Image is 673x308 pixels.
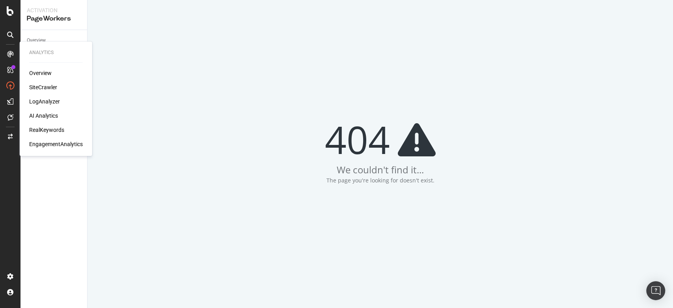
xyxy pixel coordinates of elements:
[326,177,434,184] div: The page you're looking for doesn't exist.
[29,49,83,56] div: Analytics
[29,140,83,148] a: EngagementAnalytics
[27,6,81,14] div: Activation
[27,36,82,45] a: Overview
[337,163,424,177] div: We couldn't find it...
[29,69,52,77] a: Overview
[646,281,665,300] div: Open Intercom Messenger
[325,120,436,159] div: 404
[29,126,64,134] a: RealKeywords
[29,112,58,120] a: AI Analytics
[27,14,81,23] div: PageWorkers
[29,98,60,105] a: LogAnalyzer
[29,83,57,91] a: SiteCrawler
[27,36,46,45] div: Overview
